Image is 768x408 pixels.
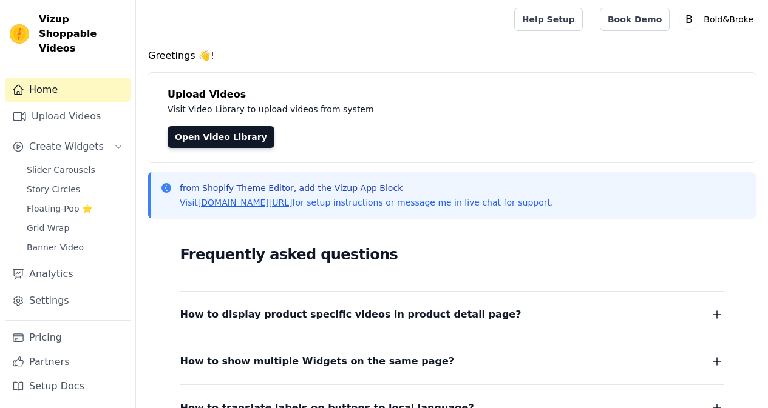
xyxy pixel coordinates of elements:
[180,353,724,370] button: How to show multiple Widgets on the same page?
[19,181,131,198] a: Story Circles
[19,239,131,256] a: Banner Video
[5,289,131,313] a: Settings
[168,126,274,148] a: Open Video Library
[5,104,131,129] a: Upload Videos
[514,8,583,31] a: Help Setup
[27,222,69,234] span: Grid Wrap
[19,161,131,178] a: Slider Carousels
[27,202,92,215] span: Floating-Pop ⭐
[5,326,131,350] a: Pricing
[5,78,131,102] a: Home
[180,353,455,370] span: How to show multiple Widgets on the same page?
[10,24,29,44] img: Vizup
[198,198,293,207] a: [DOMAIN_NAME][URL]
[27,183,80,195] span: Story Circles
[180,306,522,323] span: How to display product specific videos in product detail page?
[5,374,131,398] a: Setup Docs
[5,350,131,374] a: Partners
[685,13,693,25] text: B
[180,242,724,267] h2: Frequently asked questions
[180,196,553,209] p: Visit for setup instructions or message me in live chat for support.
[29,139,104,154] span: Create Widgets
[5,135,131,159] button: Create Widgets
[168,102,712,116] p: Visit Video Library to upload videos from system
[699,8,758,30] p: Bold&Broke
[679,8,758,30] button: B Bold&Broke
[600,8,670,31] a: Book Demo
[5,262,131,286] a: Analytics
[27,164,95,176] span: Slider Carousels
[148,48,756,63] h4: Greetings 👋!
[168,87,736,102] h4: Upload Videos
[19,200,131,217] a: Floating-Pop ⭐
[39,12,126,56] span: Vizup Shoppable Videos
[180,306,724,323] button: How to display product specific videos in product detail page?
[27,241,84,253] span: Banner Video
[180,182,553,194] p: from Shopify Theme Editor, add the Vizup App Block
[19,219,131,236] a: Grid Wrap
